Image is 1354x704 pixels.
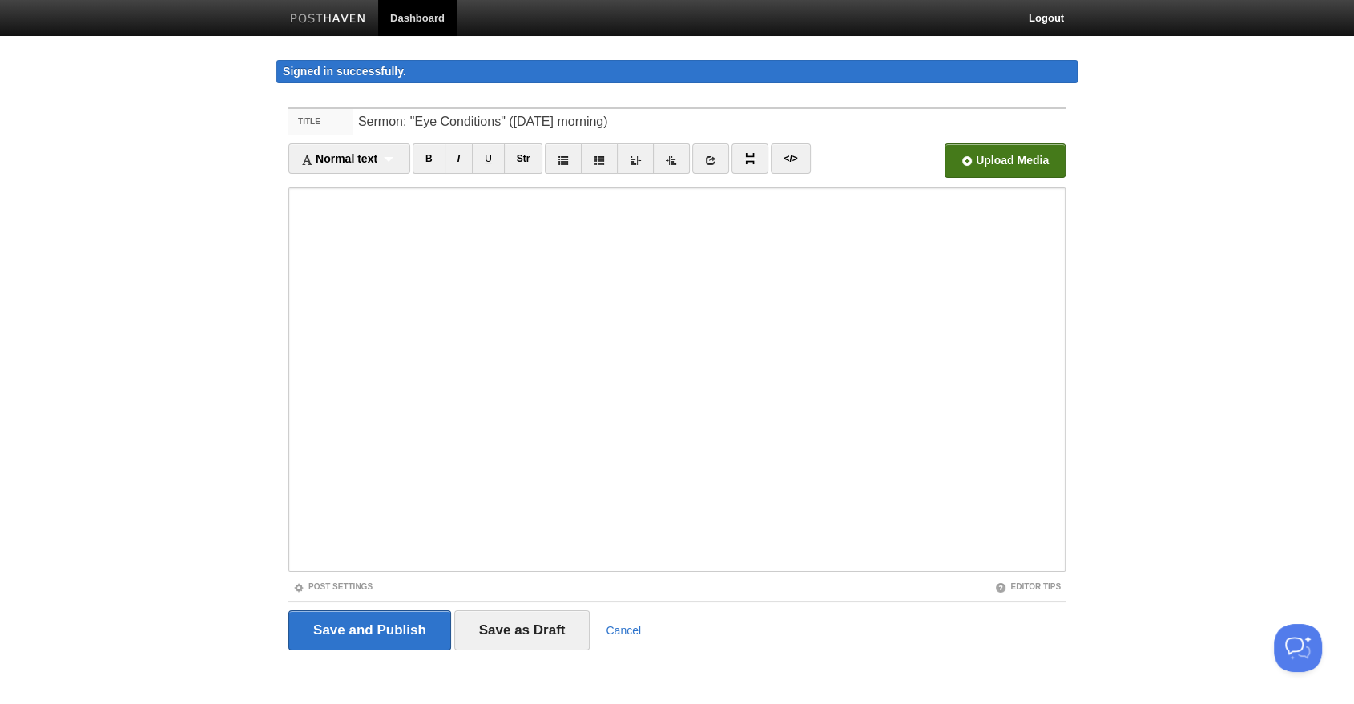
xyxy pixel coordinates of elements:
[472,143,505,174] a: U
[771,143,810,174] a: </>
[290,14,366,26] img: Posthaven-bar
[288,109,353,135] label: Title
[454,610,590,650] input: Save as Draft
[517,153,530,164] del: Str
[995,582,1061,591] a: Editor Tips
[504,143,543,174] a: Str
[744,153,756,164] img: pagebreak-icon.png
[276,60,1078,83] div: Signed in successfully.
[413,143,445,174] a: B
[293,582,373,591] a: Post Settings
[288,610,451,650] input: Save and Publish
[606,624,641,637] a: Cancel
[301,152,377,165] span: Normal text
[1274,624,1322,672] iframe: Help Scout Beacon - Open
[445,143,473,174] a: I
